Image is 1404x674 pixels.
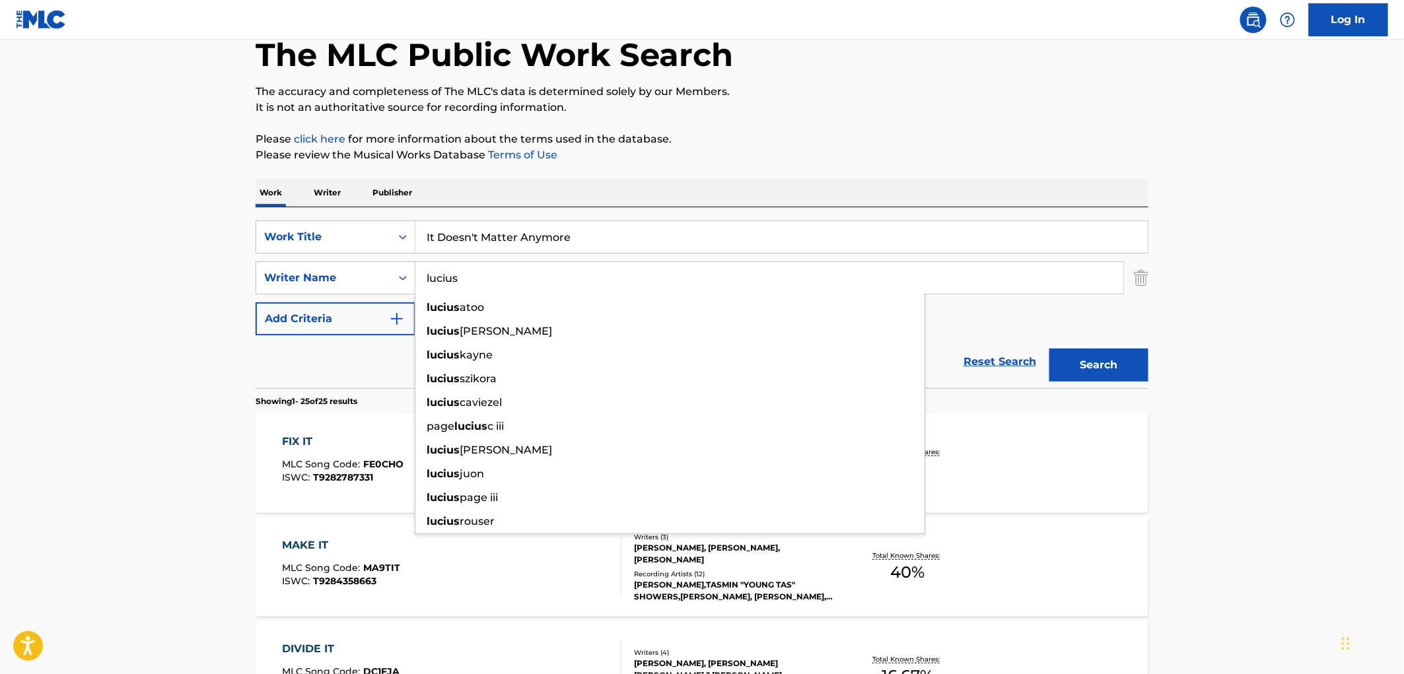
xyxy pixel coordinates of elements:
div: [PERSON_NAME], [PERSON_NAME], [PERSON_NAME] [634,542,833,566]
strong: lucius [427,301,460,314]
img: help [1280,12,1296,28]
span: T9282787331 [314,471,374,483]
span: 40 % [891,560,925,584]
strong: lucius [427,491,460,504]
strong: lucius [427,396,460,409]
form: Search Form [256,220,1148,388]
span: page iii [460,491,498,504]
img: MLC Logo [16,10,67,29]
p: Work [256,179,286,207]
span: kayne [460,349,493,361]
span: ISWC : [283,471,314,483]
div: [PERSON_NAME],TASMIN "YOUNG TAS" SHOWERS,[PERSON_NAME], [PERSON_NAME], [PERSON_NAME] [FEAT. TASMI... [634,579,833,603]
span: MLC Song Code : [283,458,364,470]
p: The accuracy and completeness of The MLC's data is determined solely by our Members. [256,84,1148,100]
strong: lucius [427,325,460,337]
img: 9d2ae6d4665cec9f34b9.svg [389,311,405,327]
iframe: Chat Widget [1338,611,1404,674]
div: DIVIDE IT [283,641,400,657]
img: search [1246,12,1261,28]
a: MAKE ITMLC Song Code:MA9TITISWC:T9284358663Writers (3)[PERSON_NAME], [PERSON_NAME], [PERSON_NAME]... [256,518,1148,617]
img: Delete Criterion [1134,261,1148,294]
strong: lucius [454,420,487,432]
span: rouser [460,515,495,527]
p: Writer [310,179,345,207]
div: Writers ( 3 ) [634,532,833,542]
button: Add Criteria [256,302,415,335]
span: T9284358663 [314,575,377,587]
div: Writers ( 4 ) [634,648,833,657]
span: ISWC : [283,575,314,587]
a: Terms of Use [485,149,557,161]
span: [PERSON_NAME] [460,444,552,456]
a: Reset Search [957,347,1043,376]
div: FIX IT [283,434,404,450]
div: Work Title [264,229,383,245]
div: Writer Name [264,270,383,286]
a: FIX ITMLC Song Code:FE0CHOISWC:T9282787331Writers (3)[PERSON_NAME], [PERSON_NAME]Recording Artist... [256,414,1148,513]
p: Publisher [369,179,416,207]
strong: lucius [427,444,460,456]
span: page [427,420,454,432]
span: MA9TIT [364,562,401,574]
strong: lucius [427,467,460,480]
div: MAKE IT [283,537,401,553]
span: c iii [487,420,504,432]
button: Search [1049,349,1148,382]
span: FE0CHO [364,458,404,470]
a: Public Search [1240,7,1267,33]
div: Recording Artists ( 12 ) [634,569,833,579]
p: Total Known Shares: [872,654,943,664]
p: Showing 1 - 25 of 25 results [256,395,357,407]
span: MLC Song Code : [283,562,364,574]
span: juon [460,467,484,480]
strong: lucius [427,349,460,361]
p: Total Known Shares: [872,551,943,560]
span: caviezel [460,396,502,409]
strong: lucius [427,372,460,385]
span: [PERSON_NAME] [460,325,552,337]
h1: The MLC Public Work Search [256,35,733,75]
div: Help [1275,7,1301,33]
span: atoo [460,301,484,314]
div: Drag [1342,624,1350,663]
p: Please for more information about the terms used in the database. [256,131,1148,147]
p: Please review the Musical Works Database [256,147,1148,163]
strong: lucius [427,515,460,527]
a: Log In [1309,3,1388,36]
span: szikora [460,372,497,385]
p: It is not an authoritative source for recording information. [256,100,1148,116]
a: click here [294,133,345,145]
